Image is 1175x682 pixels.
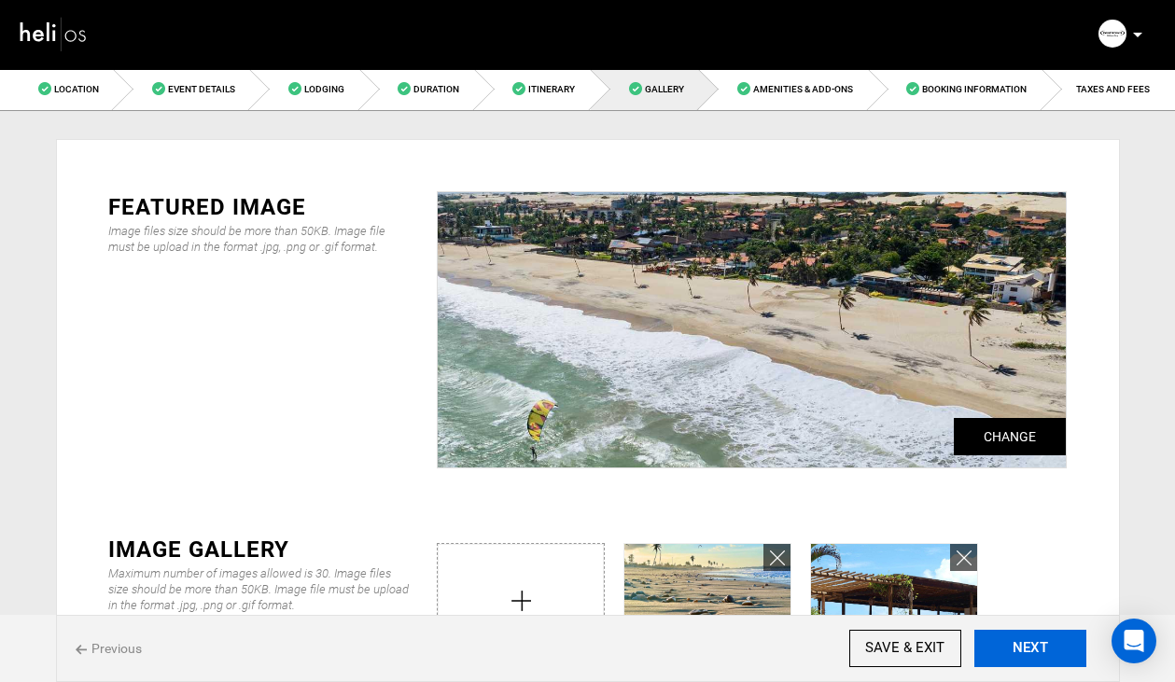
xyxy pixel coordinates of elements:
span: TAXES AND FEES [1076,84,1150,94]
span: Previous [76,639,142,658]
a: Remove [763,544,790,571]
img: b98af3b0bc1a7999326b255b2ec373b4.jpeg [438,192,1066,467]
label: Change [954,418,1066,455]
img: 47905b7db714750b6b69a46a2c85af14.jpeg [1098,20,1126,48]
span: Location [54,84,99,94]
img: bb0e2788-fca4-44e2-b906-22a27e02fca1_9218_2f1d123c1d8635ba28a405ca34cabec4_pkg_cgl.jpg [624,544,790,682]
div: Image files size should be more than 50KB. Image file must be upload in the format .jpg, .png or ... [108,223,410,255]
img: af29477d-b0a2-45c0-893b-fde9bc45ca95_9218_7584795de90d8a418977fb1376e78710_pkg_cgl.jpg [811,544,977,682]
div: Open Intercom Messenger [1112,619,1156,663]
span: Lodging [304,84,344,94]
span: Event Details [168,84,235,94]
span: Gallery [645,84,684,94]
span: Itinerary [528,84,575,94]
span: Amenities & Add-Ons [753,84,853,94]
input: SAVE & EXIT [849,630,961,667]
button: NEXT [974,630,1086,667]
img: heli-logo [19,13,89,54]
div: IMAGE GALLERY [108,534,410,565]
a: Remove [950,544,977,571]
img: back%20icon.svg [76,645,87,655]
span: Booking Information [922,84,1027,94]
div: Maximum number of images allowed is 30. Image files size should be more than 50KB. Image file mus... [108,565,410,613]
div: FEATURED IMAGE [108,191,410,223]
span: Duration [413,84,459,94]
